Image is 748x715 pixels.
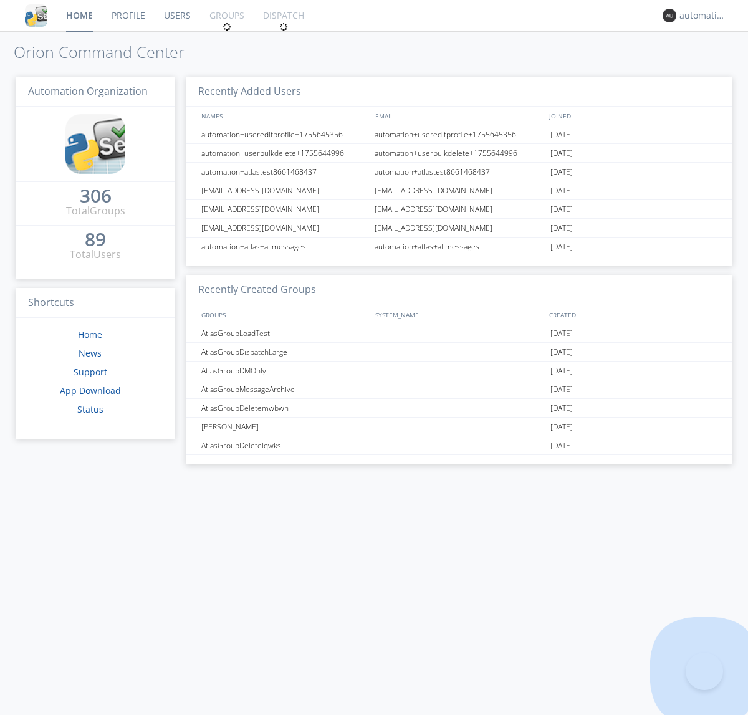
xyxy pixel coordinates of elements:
div: AtlasGroupDMOnly [198,362,371,380]
span: [DATE] [550,238,573,256]
a: AtlasGroupDMOnly[DATE] [186,362,732,380]
div: [EMAIL_ADDRESS][DOMAIN_NAME] [372,219,547,237]
div: automation+atlas0032 [679,9,726,22]
a: Support [74,366,107,378]
div: 89 [85,233,106,246]
a: Status [77,403,103,415]
a: [PERSON_NAME][DATE] [186,418,732,436]
span: [DATE] [550,163,573,181]
h3: Recently Created Groups [186,275,732,305]
a: Home [78,329,102,340]
a: automation+atlastest8661468437automation+atlastest8661468437[DATE] [186,163,732,181]
div: AtlasGroupDeletemwbwn [198,399,371,417]
div: Total Groups [66,204,125,218]
div: AtlasGroupDispatchLarge [198,343,371,361]
img: spin.svg [279,22,288,31]
div: AtlasGroupDeletelqwks [198,436,371,454]
div: [EMAIL_ADDRESS][DOMAIN_NAME] [198,219,371,237]
div: [EMAIL_ADDRESS][DOMAIN_NAME] [198,181,371,199]
a: AtlasGroupDispatchLarge[DATE] [186,343,732,362]
div: automation+usereditprofile+1755645356 [198,125,371,143]
a: AtlasGroupDeletelqwks[DATE] [186,436,732,455]
div: JOINED [546,107,721,125]
span: [DATE] [550,125,573,144]
div: automation+atlastest8661468437 [198,163,371,181]
div: automation+usereditprofile+1755645356 [372,125,547,143]
div: CREATED [546,305,721,324]
a: 306 [80,190,112,204]
div: GROUPS [198,305,369,324]
a: automation+userbulkdelete+1755644996automation+userbulkdelete+1755644996[DATE] [186,144,732,163]
a: News [79,347,102,359]
span: [DATE] [550,219,573,238]
div: AtlasGroupMessageArchive [198,380,371,398]
img: cddb5a64eb264b2086981ab96f4c1ba7 [25,4,47,27]
a: [EMAIL_ADDRESS][DOMAIN_NAME][EMAIL_ADDRESS][DOMAIN_NAME][DATE] [186,219,732,238]
div: automation+atlastest8661468437 [372,163,547,181]
div: [EMAIL_ADDRESS][DOMAIN_NAME] [372,181,547,199]
span: [DATE] [550,144,573,163]
img: 373638.png [663,9,676,22]
a: App Download [60,385,121,396]
a: 89 [85,233,106,247]
h3: Recently Added Users [186,77,732,107]
a: [EMAIL_ADDRESS][DOMAIN_NAME][EMAIL_ADDRESS][DOMAIN_NAME][DATE] [186,181,732,200]
span: [DATE] [550,200,573,219]
a: automation+usereditprofile+1755645356automation+usereditprofile+1755645356[DATE] [186,125,732,144]
div: automation+userbulkdelete+1755644996 [372,144,547,162]
img: cddb5a64eb264b2086981ab96f4c1ba7 [65,114,125,174]
iframe: Toggle Customer Support [686,653,723,690]
div: Total Users [70,247,121,262]
a: automation+atlas+allmessagesautomation+atlas+allmessages[DATE] [186,238,732,256]
div: AtlasGroupLoadTest [198,324,371,342]
a: AtlasGroupLoadTest[DATE] [186,324,732,343]
div: automation+atlas+allmessages [372,238,547,256]
div: 306 [80,190,112,202]
span: [DATE] [550,418,573,436]
div: [EMAIL_ADDRESS][DOMAIN_NAME] [198,200,371,218]
a: AtlasGroupDeletemwbwn[DATE] [186,399,732,418]
span: [DATE] [550,362,573,380]
a: [EMAIL_ADDRESS][DOMAIN_NAME][EMAIL_ADDRESS][DOMAIN_NAME][DATE] [186,200,732,219]
div: [EMAIL_ADDRESS][DOMAIN_NAME] [372,200,547,218]
h3: Shortcuts [16,288,175,319]
a: AtlasGroupMessageArchive[DATE] [186,380,732,399]
div: NAMES [198,107,369,125]
span: [DATE] [550,380,573,399]
div: [PERSON_NAME] [198,418,371,436]
span: [DATE] [550,436,573,455]
img: spin.svg [223,22,231,31]
div: SYSTEM_NAME [372,305,546,324]
span: Automation Organization [28,84,148,98]
span: [DATE] [550,324,573,343]
span: [DATE] [550,181,573,200]
div: automation+atlas+allmessages [198,238,371,256]
span: [DATE] [550,343,573,362]
div: automation+userbulkdelete+1755644996 [198,144,371,162]
span: [DATE] [550,399,573,418]
div: EMAIL [372,107,546,125]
